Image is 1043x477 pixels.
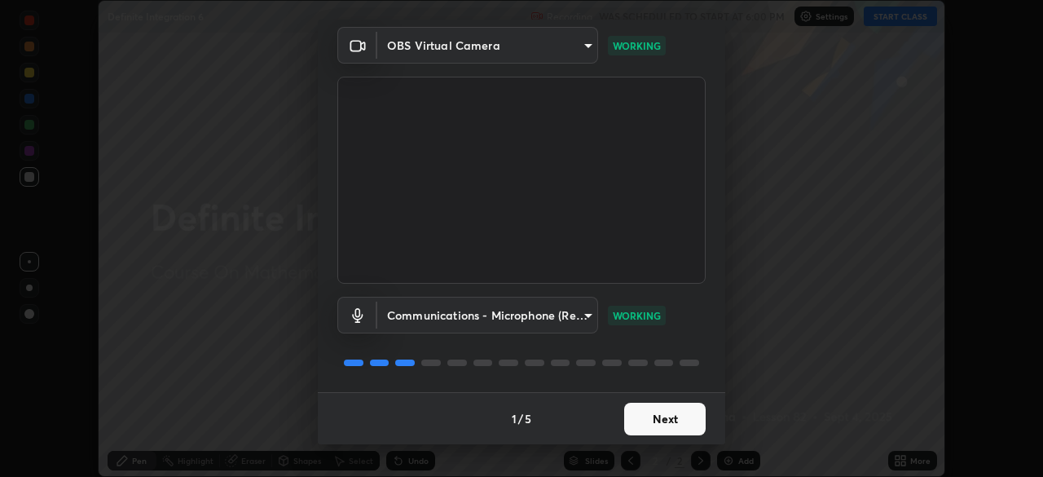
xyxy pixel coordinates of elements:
button: Next [624,403,706,435]
h4: 5 [525,410,531,427]
p: WORKING [613,38,661,53]
h4: / [518,410,523,427]
h4: 1 [512,410,517,427]
div: OBS Virtual Camera [377,27,598,64]
div: OBS Virtual Camera [377,297,598,333]
p: WORKING [613,308,661,323]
